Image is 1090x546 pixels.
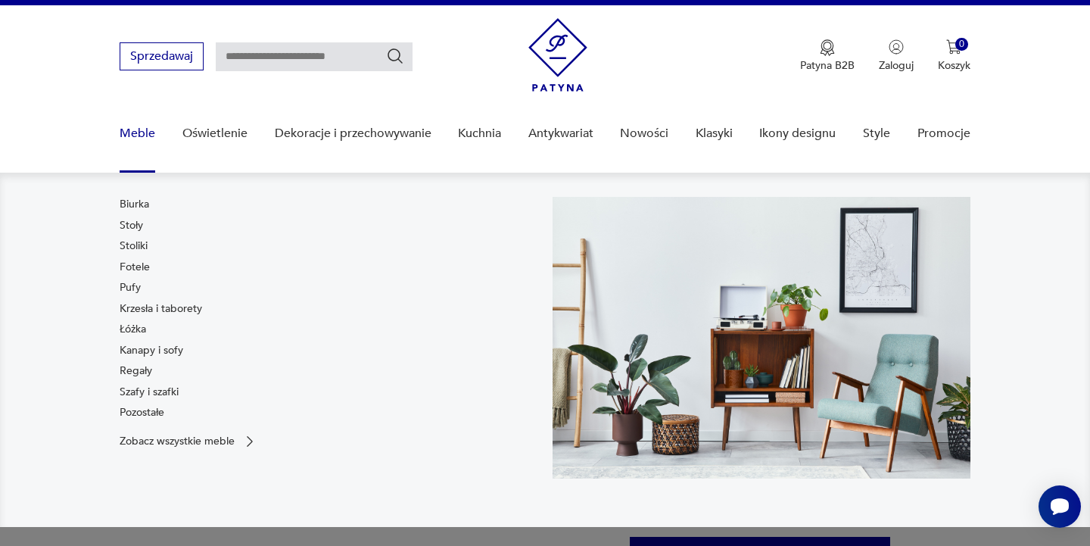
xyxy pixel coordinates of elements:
[120,260,150,275] a: Fotele
[120,363,152,379] a: Regały
[800,39,855,73] a: Ikona medaluPatyna B2B
[120,105,155,163] a: Meble
[120,385,179,400] a: Szafy i szafki
[879,58,914,73] p: Zaloguj
[120,301,202,317] a: Krzesła i taborety
[120,280,141,295] a: Pufy
[120,436,235,446] p: Zobacz wszystkie meble
[917,105,970,163] a: Promocje
[800,39,855,73] button: Patyna B2B
[759,105,836,163] a: Ikony designu
[696,105,733,163] a: Klasyki
[120,343,183,358] a: Kanapy i sofy
[863,105,890,163] a: Style
[120,218,143,233] a: Stoły
[889,39,904,55] img: Ikonka użytkownika
[120,52,204,63] a: Sprzedawaj
[120,405,164,420] a: Pozostałe
[275,105,431,163] a: Dekoracje i przechowywanie
[820,39,835,56] img: Ikona medalu
[120,197,149,212] a: Biurka
[1039,485,1081,528] iframe: Smartsupp widget button
[800,58,855,73] p: Patyna B2B
[528,18,587,92] img: Patyna - sklep z meblami i dekoracjami vintage
[946,39,961,55] img: Ikona koszyka
[955,38,968,51] div: 0
[879,39,914,73] button: Zaloguj
[182,105,248,163] a: Oświetlenie
[120,322,146,337] a: Łóżka
[938,58,970,73] p: Koszyk
[620,105,668,163] a: Nowości
[553,197,970,479] img: 969d9116629659dbb0bd4e745da535dc.jpg
[120,239,148,254] a: Stoliki
[120,42,204,70] button: Sprzedawaj
[528,105,593,163] a: Antykwariat
[938,39,970,73] button: 0Koszyk
[458,105,501,163] a: Kuchnia
[386,47,404,65] button: Szukaj
[120,434,257,449] a: Zobacz wszystkie meble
